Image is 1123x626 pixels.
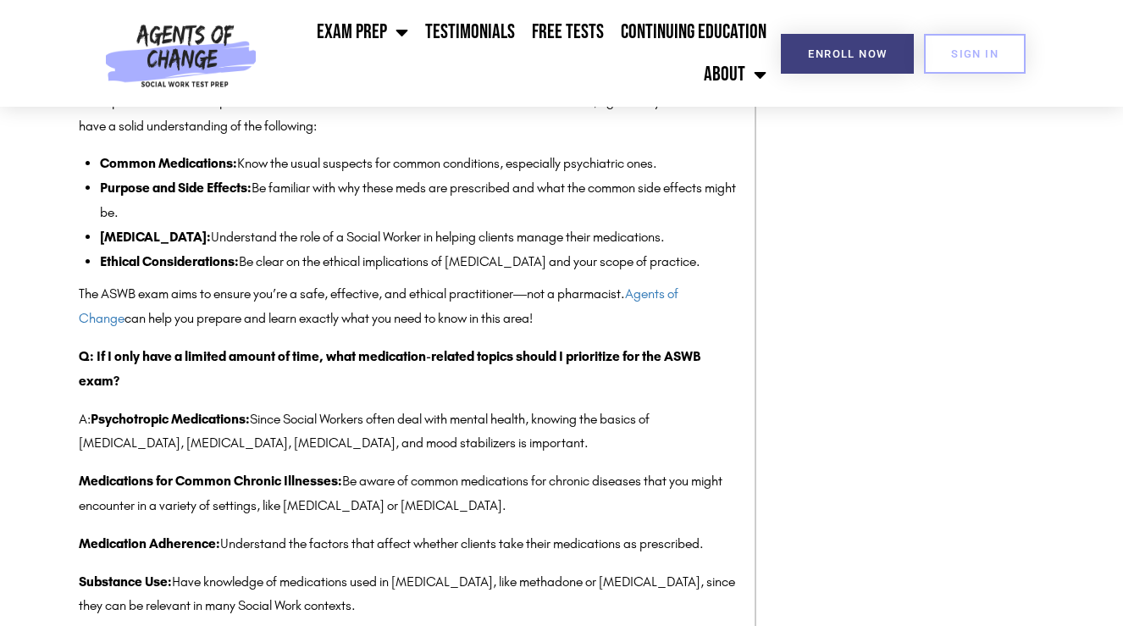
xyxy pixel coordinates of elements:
[781,34,914,74] a: Enroll Now
[79,411,91,427] span: A:
[79,407,738,457] p: Since Social Workers often deal with mental health, knowing the basics of [MEDICAL_DATA], [MEDICA...
[79,570,738,619] p: Have knowledge of medications used in [MEDICAL_DATA], like methadone or [MEDICAL_DATA], since the...
[808,48,887,59] span: Enroll Now
[308,11,417,53] a: Exam Prep
[79,532,738,557] p: Understand the factors that affect whether clients take their medications as prescribed.
[100,152,738,176] li: Know the usual suspects for common conditions, especially psychiatric ones.
[79,473,342,489] strong: Medications for Common Chronic Illnesses:
[924,34,1026,74] a: SIGN IN
[100,253,239,269] strong: Ethical Considerations:
[79,469,738,518] p: Be aware of common medications for chronic diseases that you might encounter in a variety of sett...
[100,155,237,171] strong: Common Medications:
[79,573,172,590] strong: Substance Use:
[100,229,211,245] strong: [MEDICAL_DATA]:
[523,11,612,53] a: Free Tests
[612,11,775,53] a: Continuing Education
[100,180,252,196] strong: Purpose and Side Effects:
[79,348,700,389] strong: Q: If I only have a limited amount of time, what medication-related topics should I prioritize fo...
[264,11,775,96] nav: Menu
[100,250,738,274] li: Be clear on the ethical implications of [MEDICAL_DATA] and your scope of practice.
[100,176,738,225] li: Be familiar with why these meds are prescribed and what the common side effects might be.
[695,53,775,96] a: About
[91,411,250,427] strong: Psychotropic Medications:
[951,48,999,59] span: SIGN IN
[100,225,738,250] li: Understand the role of a Social Worker in helping clients manage their medications.
[417,11,523,53] a: Testimonials
[79,535,220,551] strong: Medication Adherence:
[79,282,738,331] p: The ASWB exam aims to ensure you’re a safe, effective, and ethical practitioner—not a pharmacist....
